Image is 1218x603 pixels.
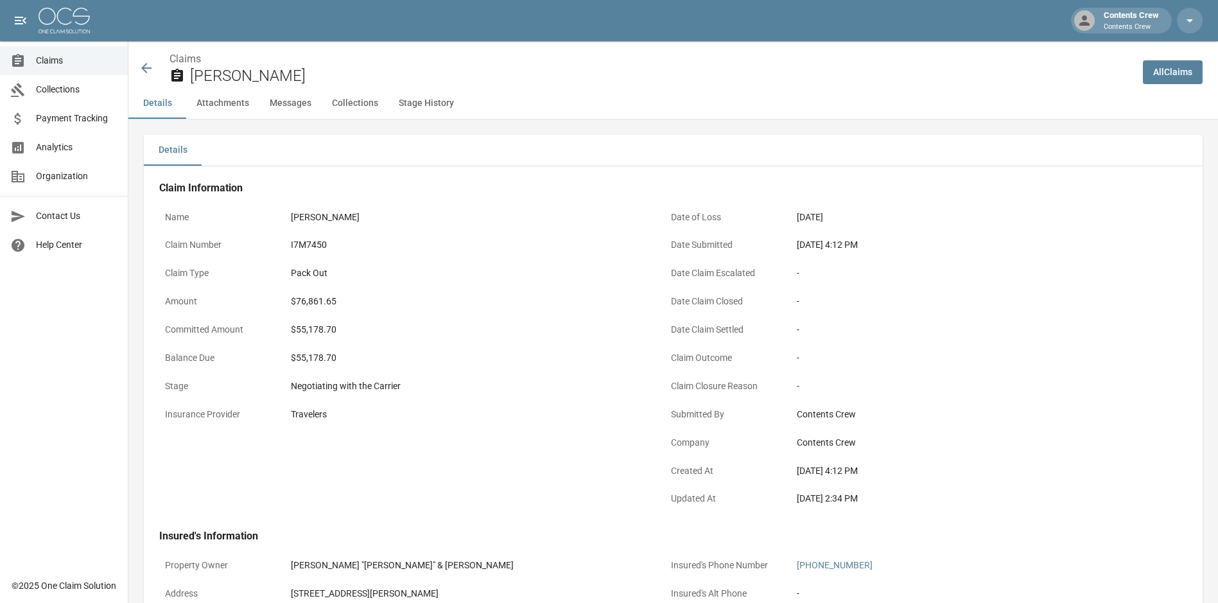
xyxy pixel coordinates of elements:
[388,88,464,119] button: Stage History
[159,402,275,427] p: Insurance Provider
[291,238,644,252] div: I7M7450
[797,238,1150,252] div: [DATE] 4:12 PM
[797,323,1150,336] div: -
[797,464,1150,478] div: [DATE] 4:12 PM
[1099,9,1164,32] div: Contents Crew
[665,374,781,399] p: Claim Closure Reason
[797,560,873,570] a: [PHONE_NUMBER]
[797,351,1150,365] div: -
[36,54,117,67] span: Claims
[190,67,1133,85] h2: [PERSON_NAME]
[665,553,781,578] p: Insured's Phone Number
[665,261,781,286] p: Date Claim Escalated
[159,553,275,578] p: Property Owner
[144,135,202,166] button: Details
[665,459,781,484] p: Created At
[797,587,1150,600] div: -
[36,83,117,96] span: Collections
[291,267,644,280] div: Pack Out
[1104,22,1159,33] p: Contents Crew
[797,211,1150,224] div: [DATE]
[159,289,275,314] p: Amount
[36,209,117,223] span: Contact Us
[665,345,781,371] p: Claim Outcome
[36,238,117,252] span: Help Center
[291,559,644,572] div: [PERSON_NAME] "[PERSON_NAME]" & [PERSON_NAME]
[665,205,781,230] p: Date of Loss
[159,530,1156,543] h4: Insured's Information
[12,579,116,592] div: © 2025 One Claim Solution
[797,295,1150,308] div: -
[291,323,644,336] div: $55,178.70
[1143,60,1203,84] a: AllClaims
[291,295,644,308] div: $76,861.65
[291,351,644,365] div: $55,178.70
[128,88,1218,119] div: anchor tabs
[259,88,322,119] button: Messages
[159,205,275,230] p: Name
[36,170,117,183] span: Organization
[159,182,1156,195] h4: Claim Information
[797,267,1150,280] div: -
[144,135,1203,166] div: details tabs
[291,211,644,224] div: [PERSON_NAME]
[128,88,186,119] button: Details
[39,8,90,33] img: ocs-logo-white-transparent.png
[322,88,388,119] button: Collections
[159,232,275,258] p: Claim Number
[159,261,275,286] p: Claim Type
[665,232,781,258] p: Date Submitted
[8,8,33,33] button: open drawer
[291,408,644,421] div: Travelers
[665,402,781,427] p: Submitted By
[797,408,1150,421] div: Contents Crew
[665,430,781,455] p: Company
[797,436,1150,450] div: Contents Crew
[170,51,1133,67] nav: breadcrumb
[159,317,275,342] p: Committed Amount
[291,380,644,393] div: Negotiating with the Carrier
[36,141,117,154] span: Analytics
[797,492,1150,505] div: [DATE] 2:34 PM
[186,88,259,119] button: Attachments
[665,317,781,342] p: Date Claim Settled
[665,289,781,314] p: Date Claim Closed
[291,587,644,600] div: [STREET_ADDRESS][PERSON_NAME]
[159,345,275,371] p: Balance Due
[797,380,1150,393] div: -
[170,53,201,65] a: Claims
[159,374,275,399] p: Stage
[665,486,781,511] p: Updated At
[36,112,117,125] span: Payment Tracking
